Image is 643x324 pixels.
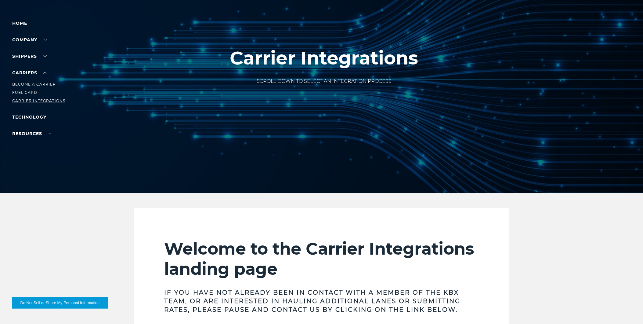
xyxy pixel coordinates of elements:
a: Home [12,20,27,26]
button: Do Not Sell or Share My Personal Information [12,297,108,309]
a: SHIPPERS [12,53,47,59]
a: Fuel Card [12,90,37,95]
h1: Carrier Integrations [230,48,418,68]
h3: If you have not already been in contact with a member of the KBX team, or are interested in hauli... [164,288,479,314]
a: Company [12,37,47,42]
a: RESOURCES [12,131,52,136]
p: SCROLL DOWN TO SELECT AN INTEGRATION PROCESS [230,78,418,85]
a: Become a Carrier [12,82,56,87]
a: Carrier Integrations [12,98,65,103]
h2: Welcome to the Carrier Integrations landing page [164,239,479,279]
a: Technology [12,114,46,120]
a: Carriers [12,70,47,75]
